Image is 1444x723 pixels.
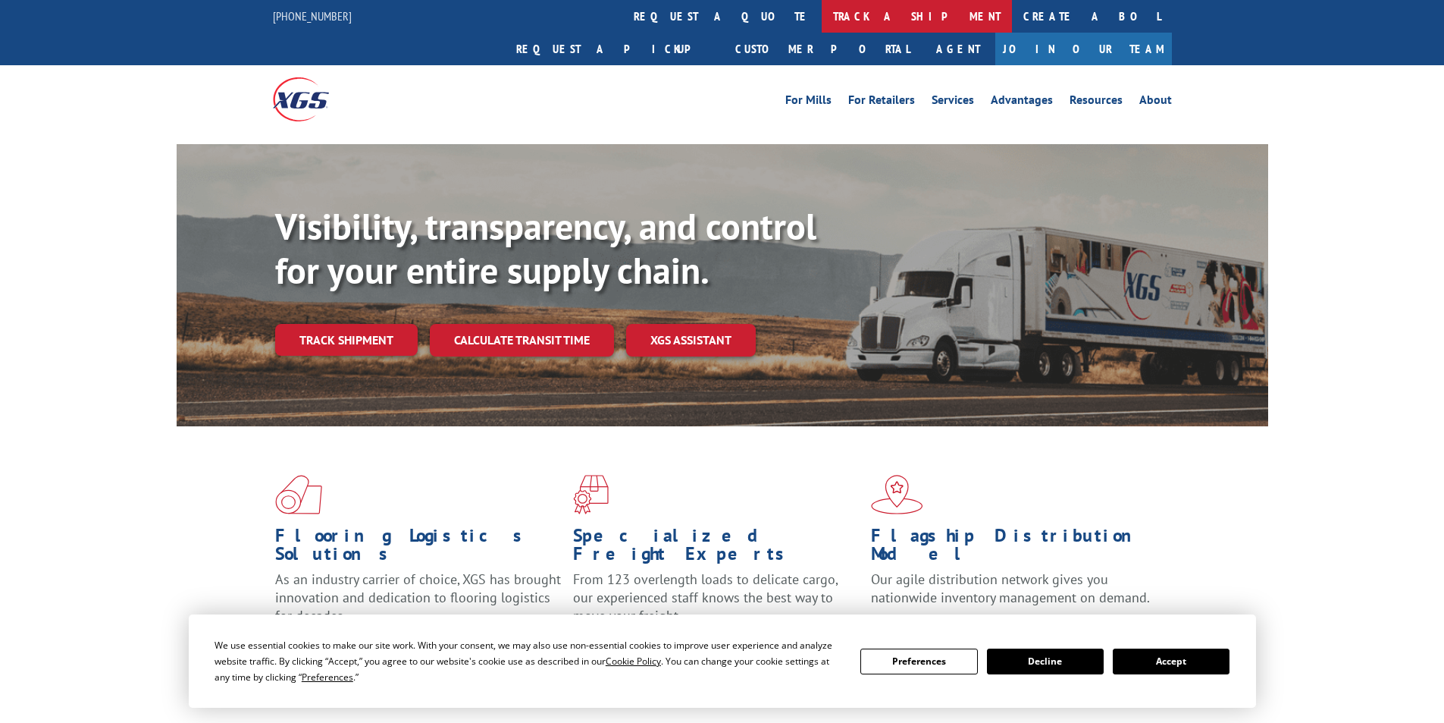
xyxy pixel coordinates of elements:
a: Join Our Team [995,33,1172,65]
button: Decline [987,649,1104,674]
span: Cookie Policy [606,655,661,668]
img: xgs-icon-focused-on-flooring-red [573,475,609,514]
p: From 123 overlength loads to delicate cargo, our experienced staff knows the best way to move you... [573,571,860,638]
a: XGS ASSISTANT [626,324,756,357]
h1: Flagship Distribution Model [871,527,1157,571]
b: Visibility, transparency, and control for your entire supply chain. [275,203,816,294]
a: Customer Portal [724,33,921,65]
span: Preferences [302,671,353,684]
span: Our agile distribution network gives you nationwide inventory management on demand. [871,571,1150,606]
a: For Mills [785,94,832,111]
h1: Flooring Logistics Solutions [275,527,562,571]
img: xgs-icon-total-supply-chain-intelligence-red [275,475,322,514]
a: Services [932,94,974,111]
img: xgs-icon-flagship-distribution-model-red [871,475,923,514]
button: Preferences [860,649,977,674]
h1: Specialized Freight Experts [573,527,860,571]
a: Resources [1070,94,1123,111]
a: Agent [921,33,995,65]
button: Accept [1113,649,1229,674]
a: For Retailers [848,94,915,111]
a: [PHONE_NUMBER] [273,8,352,24]
a: Advantages [991,94,1053,111]
a: About [1139,94,1172,111]
span: As an industry carrier of choice, XGS has brought innovation and dedication to flooring logistics... [275,571,561,624]
a: Request a pickup [505,33,724,65]
div: Cookie Consent Prompt [189,615,1256,708]
a: Calculate transit time [430,324,614,357]
a: Track shipment [275,324,418,356]
div: We use essential cookies to make our site work. With your consent, we may also use non-essential ... [215,637,842,685]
